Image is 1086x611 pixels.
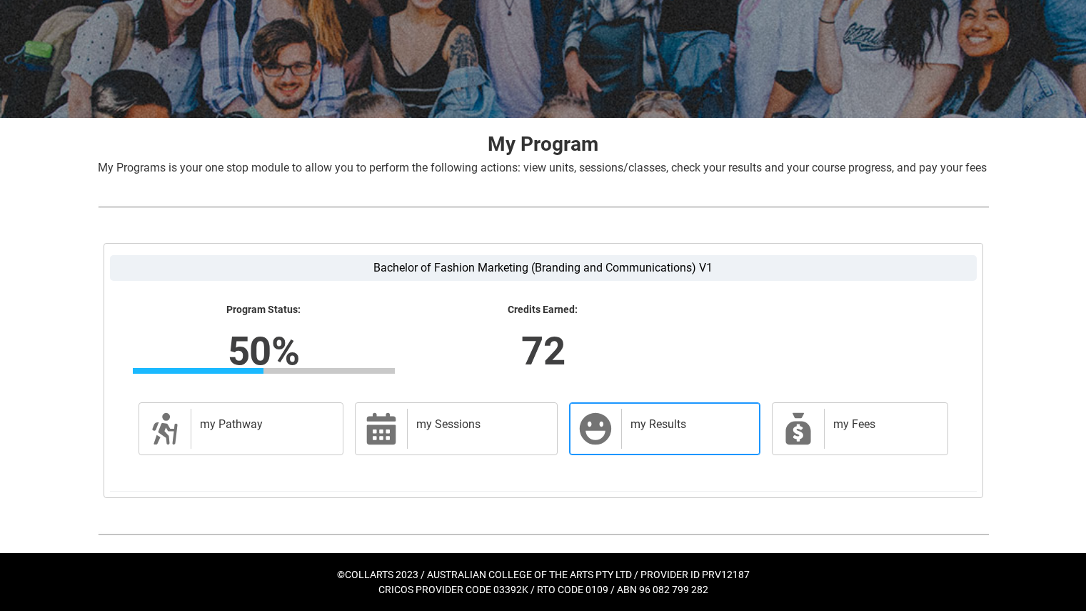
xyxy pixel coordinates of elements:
strong: My Program [488,132,598,156]
h2: my Sessions [416,417,543,432]
span: My Programs is your one stop module to allow you to perform the following actions: view units, se... [98,161,987,174]
a: my Sessions [355,402,558,455]
h2: my Pathway [200,417,329,432]
div: Progress Bar [133,368,395,374]
lightning-formatted-text: Program Status: [133,304,395,317]
h2: my Fees [833,417,933,432]
a: my Results [569,402,760,455]
a: my Pathway [139,402,344,455]
label: Bachelor of Fashion Marketing (Branding and Communications) V1 [110,255,977,281]
span: My Payments [781,412,815,446]
span: Description of icon when needed [148,412,182,446]
a: my Fees [772,402,948,455]
img: REDU_GREY_LINE [98,199,989,214]
h2: my Results [630,417,745,432]
lightning-formatted-number: 50% [41,322,486,380]
lightning-formatted-number: 72 [320,322,765,380]
lightning-formatted-text: Credits Earned: [412,304,674,317]
img: REDU_GREY_LINE [98,527,989,542]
